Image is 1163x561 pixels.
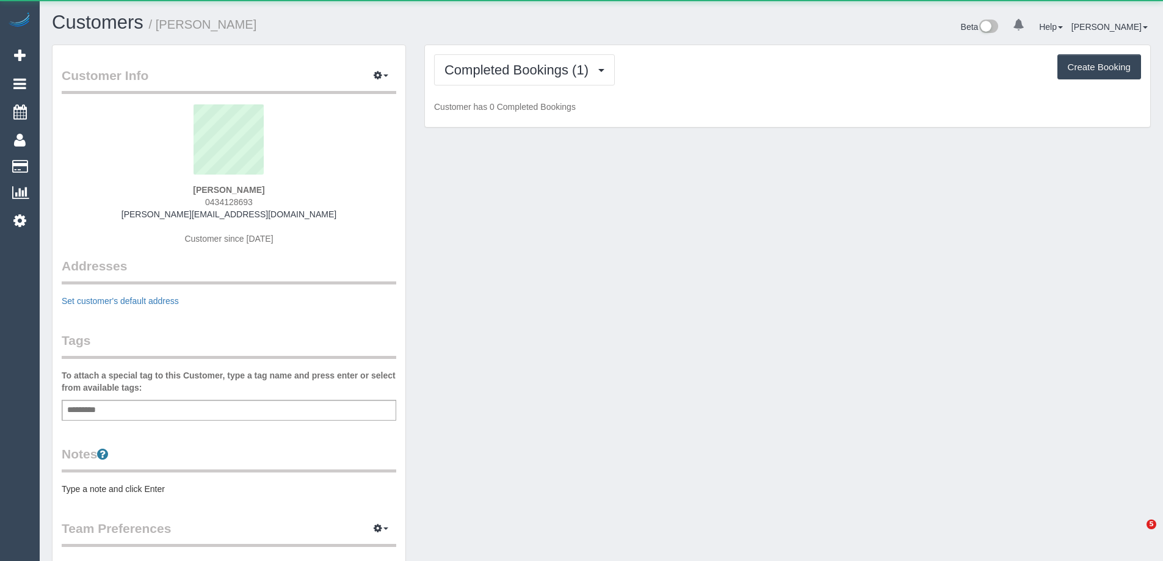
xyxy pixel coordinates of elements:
[444,62,595,78] span: Completed Bookings (1)
[1147,519,1156,529] span: 5
[52,12,143,33] a: Customers
[121,209,336,219] a: [PERSON_NAME][EMAIL_ADDRESS][DOMAIN_NAME]
[978,20,998,35] img: New interface
[1121,519,1151,549] iframe: Intercom live chat
[1071,22,1148,32] a: [PERSON_NAME]
[62,331,396,359] legend: Tags
[62,445,396,472] legend: Notes
[62,483,396,495] pre: Type a note and click Enter
[434,101,1141,113] p: Customer has 0 Completed Bookings
[1039,22,1063,32] a: Help
[62,519,396,547] legend: Team Preferences
[184,234,273,244] span: Customer since [DATE]
[205,197,253,207] span: 0434128693
[434,54,615,85] button: Completed Bookings (1)
[62,369,396,394] label: To attach a special tag to this Customer, type a tag name and press enter or select from availabl...
[62,67,396,94] legend: Customer Info
[1057,54,1141,80] button: Create Booking
[149,18,257,31] small: / [PERSON_NAME]
[193,185,264,195] strong: [PERSON_NAME]
[7,12,32,29] img: Automaid Logo
[62,296,179,306] a: Set customer's default address
[961,22,999,32] a: Beta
